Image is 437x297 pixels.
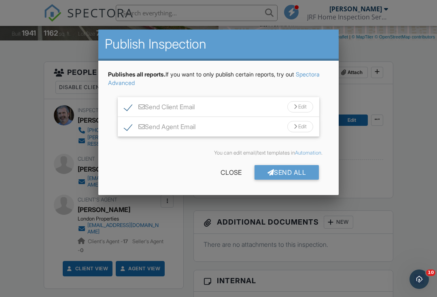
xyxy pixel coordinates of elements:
iframe: Intercom live chat [409,269,429,289]
div: Close [208,165,255,180]
div: Send All [255,165,319,180]
label: Send Client Email [124,103,195,113]
span: 10 [426,269,435,276]
label: Send Agent Email [124,123,195,133]
span: If you want to only publish certain reports, try out [108,71,294,78]
strong: Publishes all reports. [108,71,165,78]
a: Automation [295,150,321,156]
div: Edit [287,121,313,132]
div: Edit [287,101,313,112]
div: You can edit email/text templates in . [115,150,322,156]
h2: Publish Inspection [105,36,332,52]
